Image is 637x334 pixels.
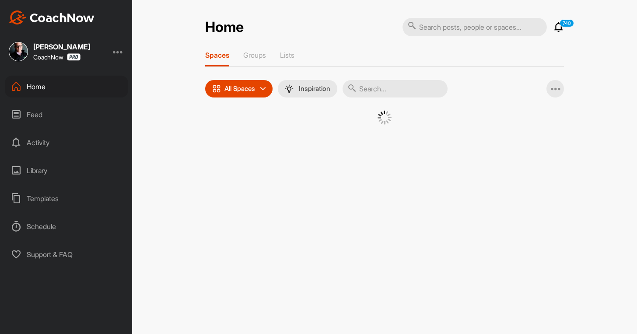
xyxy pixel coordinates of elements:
[5,132,128,153] div: Activity
[5,104,128,125] div: Feed
[67,53,80,61] img: CoachNow Pro
[33,53,80,61] div: CoachNow
[33,43,90,50] div: [PERSON_NAME]
[5,188,128,209] div: Templates
[5,244,128,265] div: Support & FAQ
[285,84,294,93] img: menuIcon
[343,80,448,97] input: Search...
[212,84,221,93] img: icon
[205,51,229,59] p: Spaces
[205,19,244,36] h2: Home
[299,85,330,92] p: Inspiration
[280,51,294,59] p: Lists
[9,42,28,61] img: square_d7b6dd5b2d8b6df5777e39d7bdd614c0.jpg
[402,18,547,36] input: Search posts, people or spaces...
[224,85,255,92] p: All Spaces
[560,19,574,27] p: 740
[378,111,392,125] img: G6gVgL6ErOh57ABN0eRmCEwV0I4iEi4d8EwaPGI0tHgoAbU4EAHFLEQAh+QQFCgALACwIAA4AGAASAAAEbHDJSesaOCdk+8xg...
[5,160,128,181] div: Library
[243,51,266,59] p: Groups
[5,76,128,97] div: Home
[9,10,94,24] img: CoachNow
[5,216,128,237] div: Schedule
